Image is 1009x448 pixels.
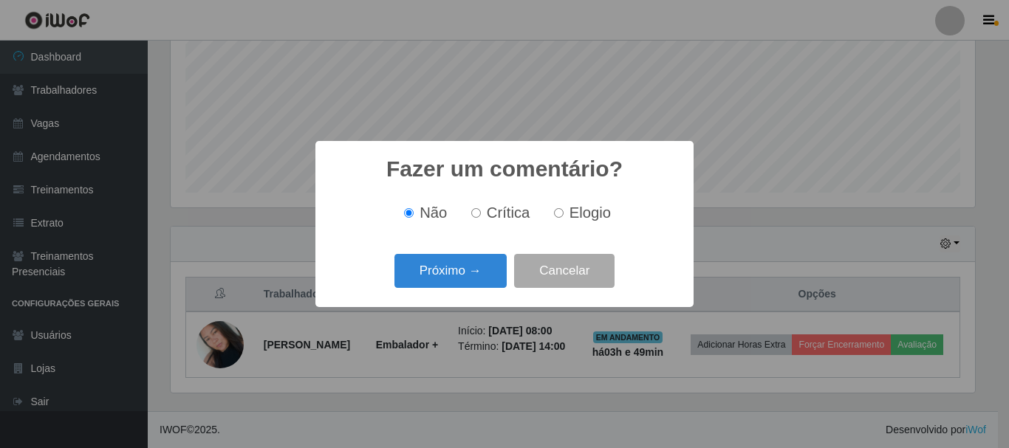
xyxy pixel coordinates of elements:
[394,254,507,289] button: Próximo →
[420,204,447,221] span: Não
[404,208,414,218] input: Não
[570,204,611,221] span: Elogio
[487,204,530,221] span: Crítica
[471,208,481,218] input: Crítica
[554,208,564,218] input: Elogio
[514,254,615,289] button: Cancelar
[386,156,623,182] h2: Fazer um comentário?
